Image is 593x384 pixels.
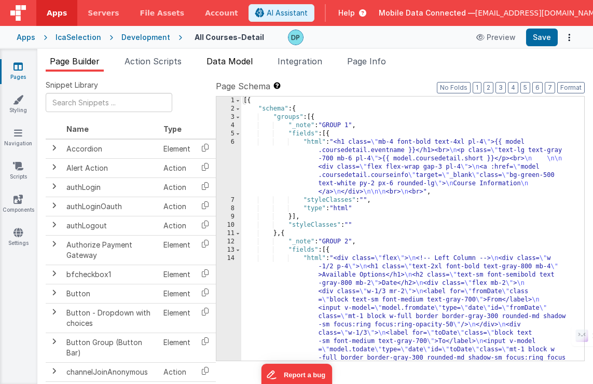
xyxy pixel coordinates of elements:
div: 6 [216,138,241,196]
span: Snippet Library [46,80,98,90]
td: Action [159,216,195,235]
td: Authorize Payment Gateway [62,235,159,265]
td: Element [159,265,195,284]
td: Button - Dropdown with choices [62,303,159,333]
td: Action [159,177,195,197]
span: Page Builder [50,56,100,66]
div: Apps [17,32,35,43]
td: bfcheckbox1 [62,265,159,284]
span: Help [338,8,355,18]
div: 9 [216,213,241,221]
td: Element [159,235,195,265]
td: Action [159,158,195,177]
button: No Folds [437,82,471,93]
button: 6 [532,82,543,93]
td: Button [62,284,159,303]
span: Mobile Data Connected — [379,8,475,18]
span: Servers [88,8,119,18]
input: Search Snippets ... [46,93,172,112]
td: Alert Action [62,158,159,177]
div: 10 [216,221,241,229]
button: Preview [470,29,522,46]
span: File Assets [140,8,185,18]
div: 7 [216,196,241,204]
span: Name [66,125,89,133]
span: Type [163,125,182,133]
td: Action [159,197,195,216]
div: 4 [216,121,241,130]
td: Button Group (Button Bar) [62,333,159,362]
td: Element [159,333,195,362]
div: 3 [216,113,241,121]
button: 7 [545,82,555,93]
div: 13 [216,246,241,254]
td: Element [159,139,195,159]
span: Apps [47,8,67,18]
div: 8 [216,204,241,213]
button: 4 [508,82,518,93]
td: authLoginOauth [62,197,159,216]
button: AI Assistant [249,4,314,22]
td: authLogout [62,216,159,235]
div: 1 [216,97,241,105]
div: Development [121,32,170,43]
td: Element [159,303,195,333]
span: Action Scripts [125,56,182,66]
div: IcaSelection [56,32,101,43]
td: Element [159,284,195,303]
button: 2 [484,82,493,93]
img: d6e3be1ce36d7fc35c552da2480304ca [288,30,303,45]
span: AI Assistant [267,8,308,18]
button: Save [526,29,558,46]
button: Options [562,30,576,45]
button: 3 [495,82,506,93]
button: 5 [520,82,530,93]
span: Page Info [347,56,386,66]
div: 12 [216,238,241,246]
div: 11 [216,229,241,238]
span: Page Schema [216,80,270,92]
button: Format [557,82,585,93]
button: 1 [473,82,481,93]
span: Integration [278,56,322,66]
span: Data Model [206,56,253,66]
h4: All Courses-Detail [195,33,264,41]
td: Action [159,362,195,381]
td: authLogin [62,177,159,197]
td: Accordion [62,139,159,159]
div: 2 [216,105,241,113]
td: channelJoinAnonymous [62,362,159,381]
div: 5 [216,130,241,138]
